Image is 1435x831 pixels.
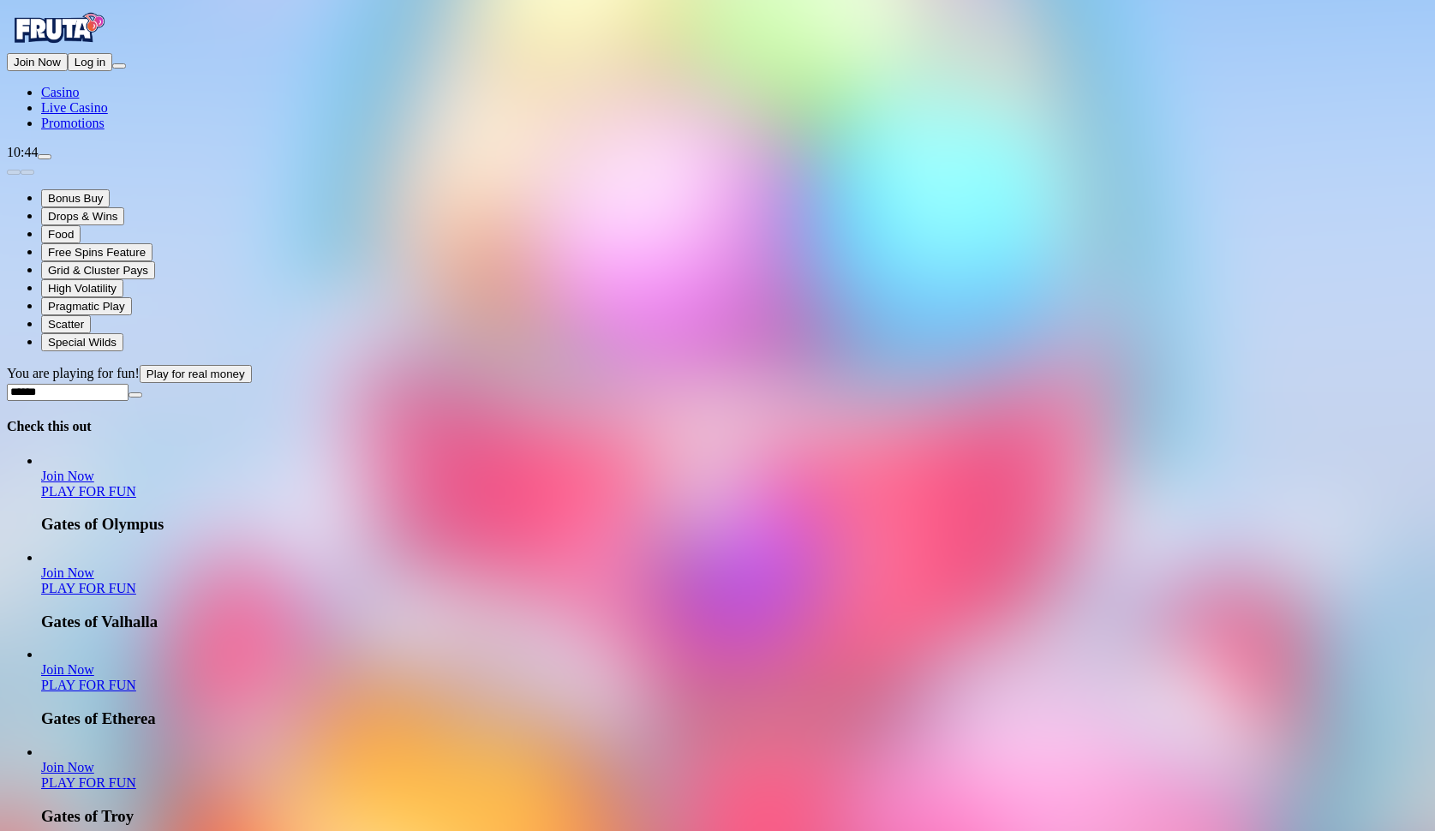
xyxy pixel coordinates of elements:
a: Gates of Troy [41,760,94,774]
span: Join Now [14,56,61,69]
article: Gates of Olympus [41,453,1428,535]
button: clear entry [129,392,142,398]
button: Bonus Buy [41,189,110,207]
a: Gates of Troy [41,775,136,790]
button: live-chat [38,154,51,159]
button: Pragmatic Play [41,297,132,315]
a: Gates of Valhalla [41,565,94,580]
h3: Gates of Olympus [41,515,1428,534]
button: High Volatility [41,279,123,297]
div: You are playing for fun! [7,365,1428,383]
span: Pragmatic Play [48,300,125,313]
nav: Primary [7,7,1428,131]
a: Fruta [7,38,110,52]
span: Food [48,228,74,241]
span: Join Now [41,662,94,677]
nav: Main menu [7,85,1428,131]
span: Special Wilds [48,336,117,349]
a: Casino [41,85,79,99]
article: Gates of Valhalla [41,550,1428,631]
button: Drops & Wins [41,207,124,225]
h3: Gates of Etherea [41,709,1428,728]
span: Play for real money [146,368,245,380]
span: Free Spins Feature [48,246,146,259]
span: 10:44 [7,145,38,159]
span: Join Now [41,469,94,483]
h3: Gates of Troy [41,807,1428,826]
button: Join Now [7,53,68,71]
h3: Gates of Valhalla [41,613,1428,631]
a: Gates of Etherea [41,678,136,692]
button: Log in [68,53,112,71]
button: Free Spins Feature [41,243,152,261]
a: Gates of Olympus [41,484,136,499]
button: prev slide [7,170,21,175]
input: Search [7,384,129,401]
article: Gates of Troy [41,744,1428,826]
span: Bonus Buy [48,192,103,205]
a: Gates of Olympus [41,469,94,483]
a: Gates of Valhalla [41,581,136,595]
img: Fruta [7,7,110,50]
span: Join Now [41,565,94,580]
button: next slide [21,170,34,175]
span: Log in [75,56,105,69]
span: High Volatility [48,282,117,295]
a: Promotions [41,116,105,130]
button: menu [112,63,126,69]
button: Special Wilds [41,333,123,351]
span: Join Now [41,760,94,774]
span: Scatter [48,318,84,331]
button: Food [41,225,81,243]
a: Gates of Etherea [41,662,94,677]
h4: Check this out [7,419,1428,434]
button: Play for real money [140,365,252,383]
button: Grid & Cluster Pays [41,261,155,279]
span: Grid & Cluster Pays [48,264,148,277]
a: Live Casino [41,100,108,115]
article: Gates of Etherea [41,647,1428,728]
span: Drops & Wins [48,210,117,223]
button: Scatter [41,315,91,333]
